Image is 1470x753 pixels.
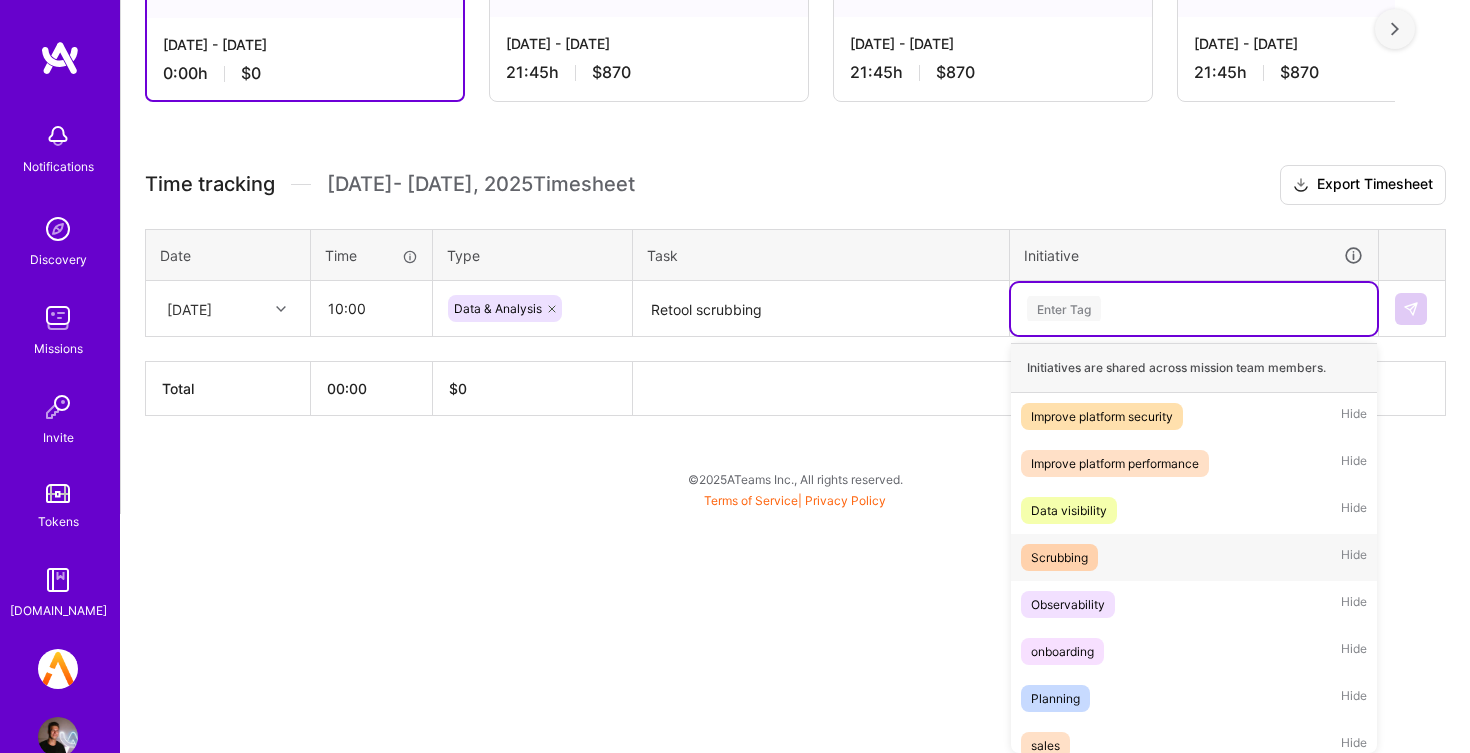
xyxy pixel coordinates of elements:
[46,484,70,503] img: tokens
[163,34,447,55] div: [DATE] - [DATE]
[592,62,631,83] span: $870
[311,362,433,416] th: 00:00
[34,338,83,359] div: Missions
[704,493,798,508] a: Terms of Service
[1391,22,1399,36] img: right
[449,380,467,397] span: $ 0
[1024,244,1364,267] div: Initiative
[1341,544,1367,571] span: Hide
[1031,453,1199,474] div: Improve platform performance
[506,62,792,83] div: 21:45 h
[38,387,78,427] img: Invite
[850,62,1136,83] div: 21:45 h
[146,229,311,281] th: Date
[1027,293,1101,324] div: Enter Tag
[38,298,78,338] img: teamwork
[1031,547,1088,568] div: Scrubbing
[1341,497,1367,524] span: Hide
[38,511,79,532] div: Tokens
[327,172,635,197] span: [DATE] - [DATE] , 2025 Timesheet
[38,560,78,600] img: guide book
[635,283,1007,336] textarea: Retool scrubbing
[1403,301,1419,317] img: Submit
[30,249,87,270] div: Discovery
[1031,594,1105,615] div: Observability
[1031,500,1107,521] div: Data visibility
[312,282,431,335] input: HH:MM
[1293,175,1309,196] i: icon Download
[506,33,792,54] div: [DATE] - [DATE]
[1031,641,1094,662] div: onboarding
[23,156,94,177] div: Notifications
[1031,406,1173,427] div: Improve platform security
[145,172,275,197] span: Time tracking
[1341,450,1367,477] span: Hide
[1011,343,1377,393] div: Initiatives are shared across mission team members.
[1341,591,1367,618] span: Hide
[38,209,78,249] img: discovery
[850,33,1136,54] div: [DATE] - [DATE]
[40,40,80,76] img: logo
[936,62,975,83] span: $870
[1341,638,1367,665] span: Hide
[1280,62,1319,83] span: $870
[276,304,286,314] i: icon Chevron
[633,229,1010,281] th: Task
[1280,165,1446,205] button: Export Timesheet
[433,229,633,281] th: Type
[241,63,261,84] span: $0
[454,301,542,316] span: Data & Analysis
[146,362,311,416] th: Total
[163,63,447,84] div: 0:00 h
[704,493,886,508] span: |
[33,649,83,689] a: A.Team: Platform Team
[120,454,1470,504] div: © 2025 ATeams Inc., All rights reserved.
[10,600,107,621] div: [DOMAIN_NAME]
[325,245,418,266] div: Time
[1031,688,1080,709] div: Planning
[38,116,78,156] img: bell
[38,649,78,689] img: A.Team: Platform Team
[1341,403,1367,430] span: Hide
[1341,685,1367,712] span: Hide
[167,298,212,319] div: [DATE]
[805,493,886,508] a: Privacy Policy
[43,427,74,448] div: Invite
